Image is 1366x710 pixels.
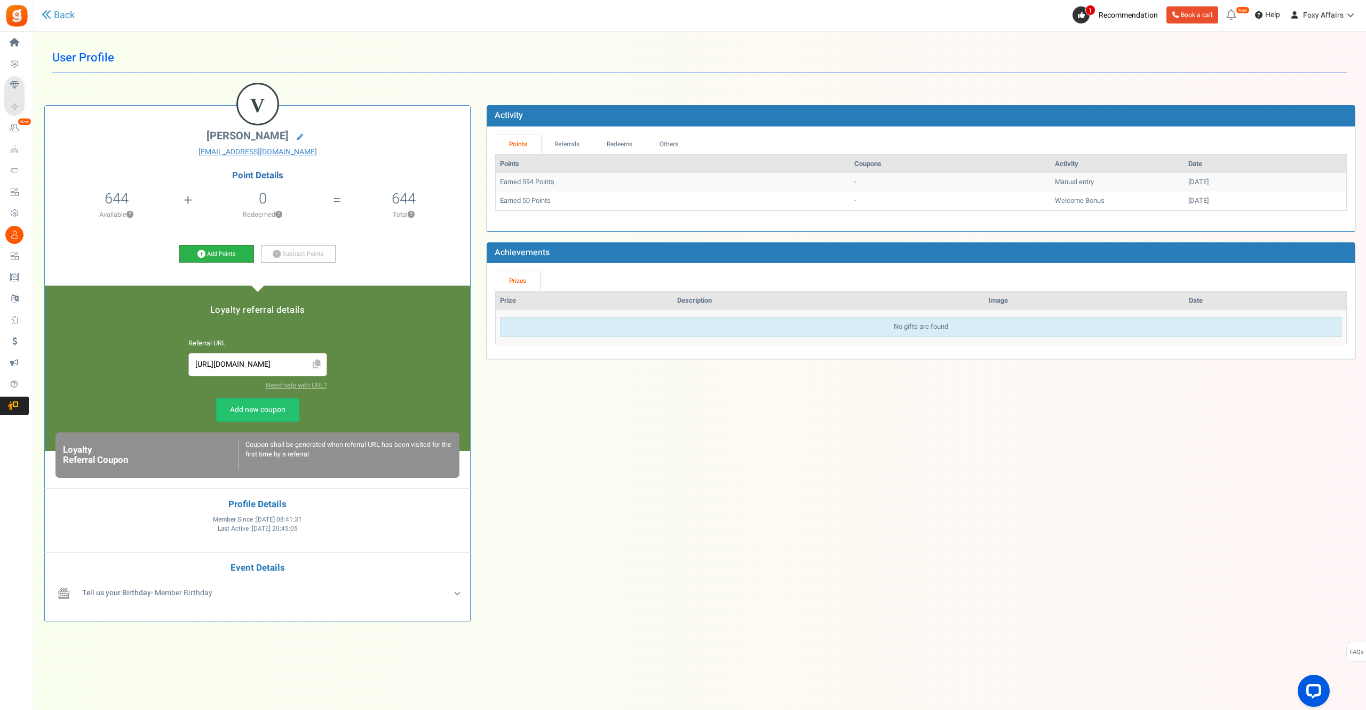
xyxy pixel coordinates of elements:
[1251,6,1284,23] a: Help
[1055,177,1094,187] span: Manual entry
[1185,291,1346,310] th: Date
[1166,6,1218,23] a: Book a call
[408,211,415,218] button: ?
[266,381,327,390] a: Need help with URL?
[392,191,416,207] h5: 644
[850,155,1051,173] th: Coupons
[984,291,1185,310] th: Image
[50,210,183,219] p: Available
[238,440,452,470] div: Coupon shall be generated when referral URL has been visited for the first time by a referral
[496,155,850,173] th: Points
[53,500,462,510] h4: Profile Details
[1188,177,1342,187] div: [DATE]
[850,192,1051,210] td: -
[496,192,850,210] td: Earned 50 Points
[194,210,332,219] p: Redeemed
[238,84,277,126] figcaption: V
[1184,155,1346,173] th: Date
[45,171,470,180] h4: Point Details
[275,211,282,218] button: ?
[82,587,212,598] span: - Member Birthday
[1073,6,1162,23] a: 1 Recommendation
[1188,196,1342,206] div: [DATE]
[1051,192,1184,210] td: Welcome Bonus
[52,43,1347,73] h1: User Profile
[673,291,984,310] th: Description
[593,135,646,154] a: Redeems
[259,191,267,207] h5: 0
[105,188,129,209] span: 644
[179,245,254,263] a: Add Points
[126,211,133,218] button: ?
[1099,10,1158,21] span: Recommendation
[5,4,29,28] img: Gratisfaction
[82,587,151,598] b: Tell us your Birthday
[55,305,459,315] h5: Loyalty referral details
[496,173,850,192] td: Earned 594 Points
[1051,155,1184,173] th: Activity
[18,118,31,125] em: New
[1303,10,1344,21] span: Foxy Affairs
[1262,10,1280,20] span: Help
[495,135,541,154] a: Points
[541,135,593,154] a: Referrals
[207,128,289,144] span: [PERSON_NAME]
[308,356,325,374] span: Click to Copy
[252,524,298,533] span: [DATE] 20:45:05
[218,524,298,533] span: Last Active :
[256,515,302,524] span: [DATE] 08:41:31
[495,246,550,259] b: Achievements
[850,173,1051,192] td: -
[63,445,238,465] h6: Loyalty Referral Coupon
[342,210,465,219] p: Total
[53,563,462,573] h4: Event Details
[500,317,1342,337] div: No gifts are found
[1236,6,1250,14] em: New
[1349,642,1364,662] span: FAQs
[261,245,336,263] a: Subtract Points
[1085,5,1095,15] span: 1
[4,119,29,137] a: New
[646,135,692,154] a: Others
[188,340,327,348] h6: Referral URL
[213,515,302,524] span: Member Since :
[495,271,540,291] a: Prizes
[53,147,462,157] a: [EMAIL_ADDRESS][DOMAIN_NAME]
[216,398,299,422] a: Add new coupon
[495,109,523,122] b: Activity
[496,291,673,310] th: Prize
